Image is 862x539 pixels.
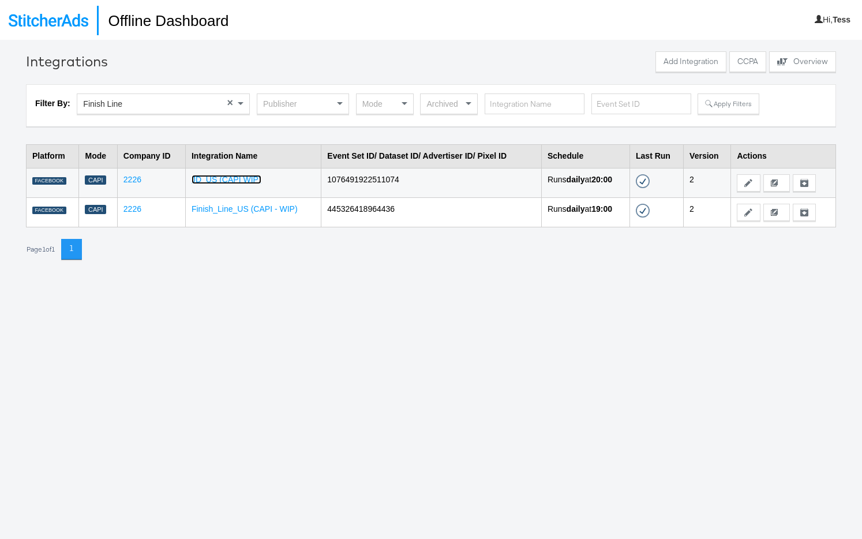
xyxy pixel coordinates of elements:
th: Actions [731,144,836,168]
td: 445326418964436 [321,197,542,227]
div: Mode [357,94,413,114]
td: Runs at [541,168,629,197]
a: 2226 [123,175,141,184]
a: 2226 [123,204,141,214]
div: Archived [421,94,477,114]
a: Finish_Line_US (CAPI - WIP) [192,204,298,214]
div: Publisher [257,94,348,114]
strong: Filter By: [35,99,70,108]
span: Finish Line [83,99,122,108]
img: StitcherAds [9,14,88,27]
td: 2 [684,168,731,197]
button: 1 [61,239,82,260]
th: Schedule [541,144,629,168]
div: FACEBOOK [32,177,66,185]
input: Event Set ID [591,93,691,115]
div: Integrations [26,51,108,71]
span: Clear value [225,94,235,114]
td: Runs at [541,197,629,227]
td: 2 [684,197,731,227]
b: Tess [833,15,850,24]
th: Version [684,144,731,168]
div: Capi [85,175,106,185]
div: Page 1 of 1 [26,245,55,253]
button: Apply Filters [698,93,759,114]
td: 1076491922511074 [321,168,542,197]
a: Add Integration [655,51,726,75]
div: Capi [85,205,106,215]
strong: 20:00 [591,175,612,184]
button: CCPA [729,51,766,72]
th: Mode [79,144,117,168]
button: Add Integration [655,51,726,72]
strong: daily [567,175,585,184]
th: Integration Name [185,144,321,168]
span: × [227,98,234,108]
button: Overview [769,51,836,72]
strong: daily [567,204,585,214]
th: Platform [27,144,79,168]
input: Integration Name [485,93,584,115]
a: CCPA [729,51,766,75]
h1: Offline Dashboard [97,6,228,35]
th: Company ID [117,144,185,168]
th: Last Run [630,144,684,168]
th: Event Set ID/ Dataset ID/ Advertiser ID/ Pixel ID [321,144,542,168]
div: FACEBOOK [32,207,66,215]
a: JD_US (CAPI WIP) [192,175,261,184]
a: Overview [769,51,836,75]
strong: 19:00 [591,204,612,214]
